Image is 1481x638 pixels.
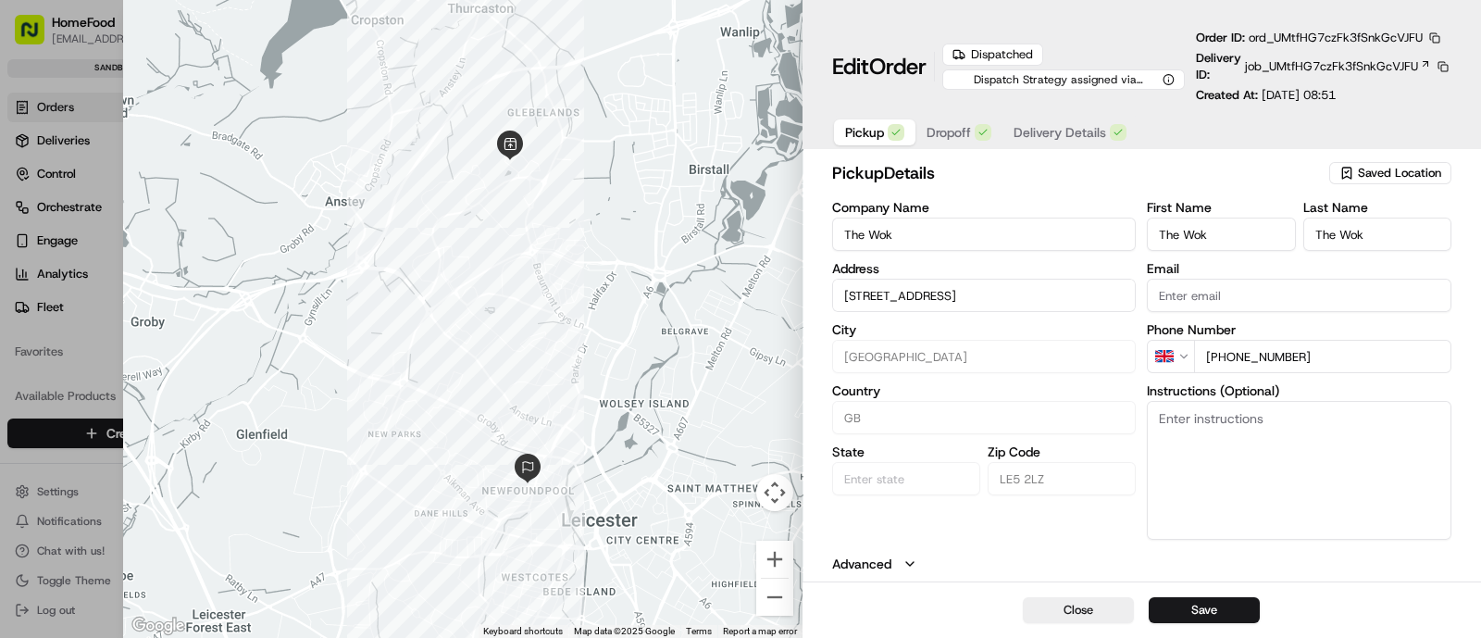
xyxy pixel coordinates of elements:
span: • [154,286,160,301]
input: Enter zip code [988,462,1136,495]
span: Dispatch Strategy assigned via Automation [952,72,1160,87]
div: 📗 [19,415,33,430]
img: Nash [19,18,56,55]
span: Dropoff [927,123,971,142]
input: Enter state [832,462,980,495]
span: Order [869,52,927,81]
a: 💻API Documentation [149,406,305,439]
input: Enter last name [1303,218,1451,251]
div: Dispatched [942,44,1043,66]
span: Knowledge Base [37,413,142,432]
img: 4281594248423_2fcf9dad9f2a874258b8_72.png [39,176,72,209]
a: Open this area in Google Maps (opens a new window) [128,614,189,638]
input: Enter company name [832,218,1137,251]
p: Order ID: [1196,30,1423,46]
span: [DATE] 08:51 [1262,87,1336,103]
label: State [832,445,980,458]
label: Country [832,384,1137,397]
label: Last Name [1303,201,1451,214]
button: Close [1023,597,1134,623]
label: First Name [1147,201,1295,214]
img: 1736555255976-a54dd68f-1ca7-489b-9aae-adbdc363a1c4 [37,287,52,302]
div: We're available if you need us! [83,194,255,209]
h2: pickup Details [832,160,1325,186]
img: 1736555255976-a54dd68f-1ca7-489b-9aae-adbdc363a1c4 [37,337,52,352]
img: 1736555255976-a54dd68f-1ca7-489b-9aae-adbdc363a1c4 [19,176,52,209]
span: Pylon [184,458,224,472]
a: Terms (opens in new tab) [686,626,712,636]
button: Save [1149,597,1260,623]
span: Klarizel Pensader [57,336,153,351]
button: Keyboard shortcuts [483,625,563,638]
input: Enter email [1147,279,1451,312]
span: job_UMtfHG7czFk3fSnkGcVJFU [1245,58,1418,75]
input: Enter country [832,401,1137,434]
button: Dispatch Strategy assigned via Automation [942,69,1185,90]
button: Advanced [832,555,1451,573]
label: Phone Number [1147,323,1451,336]
div: Delivery ID: [1196,50,1451,83]
a: Report a map error [723,626,797,636]
img: Google [128,614,189,638]
label: Instructions (Optional) [1147,384,1451,397]
label: Zip Code [988,445,1136,458]
span: • [156,336,163,351]
span: [DATE] [164,286,202,301]
a: Powered byPylon [131,457,224,472]
button: Start new chat [315,181,337,204]
img: Asif Zaman Khan [19,269,48,298]
input: 71 A594, LE4 2LZ, UK, Leicester, LE5 2LZ, GB [832,279,1137,312]
span: Saved Location [1358,165,1441,181]
button: Map camera controls [756,474,793,511]
p: Created At: [1196,87,1336,104]
p: Welcome 👋 [19,73,337,103]
span: Map data ©2025 Google [574,626,675,636]
h1: Edit [832,52,927,81]
button: See all [287,236,337,258]
label: Address [832,262,1137,275]
span: API Documentation [175,413,297,432]
button: Zoom in [756,541,793,578]
img: Klarizel Pensader [19,319,48,348]
input: Got a question? Start typing here... [48,119,333,138]
span: [DATE] [167,336,205,351]
span: [PERSON_NAME] [57,286,150,301]
span: Delivery Details [1014,123,1106,142]
label: Company Name [832,201,1137,214]
div: Start new chat [83,176,304,194]
label: City [832,323,1137,336]
button: Saved Location [1329,160,1451,186]
div: 💻 [156,415,171,430]
input: Enter city [832,340,1137,373]
a: 📗Knowledge Base [11,406,149,439]
span: Pickup [845,123,884,142]
a: job_UMtfHG7czFk3fSnkGcVJFU [1245,58,1431,75]
button: Zoom out [756,579,793,616]
input: Enter phone number [1194,340,1451,373]
label: Email [1147,262,1451,275]
div: Past conversations [19,240,124,255]
label: Advanced [832,555,891,573]
span: ord_UMtfHG7czFk3fSnkGcVJFU [1249,30,1423,45]
input: Enter first name [1147,218,1295,251]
